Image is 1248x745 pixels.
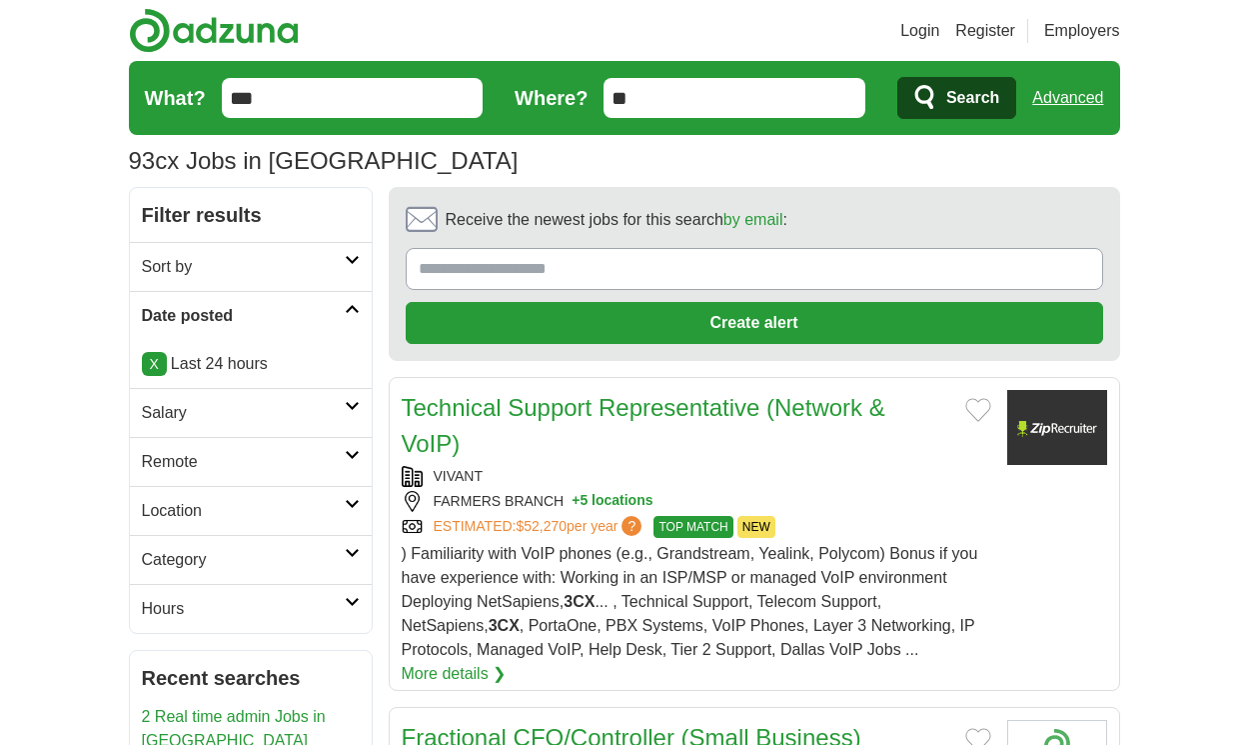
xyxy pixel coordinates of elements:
a: by email [723,211,783,228]
img: Adzuna logo [129,8,299,53]
strong: 3CX [489,617,520,634]
a: Register [955,19,1015,43]
p: Last 24 hours [142,352,360,376]
h2: Recent searches [142,663,360,693]
button: Create alert [406,302,1103,344]
a: Technical Support Representative (Network & VoIP) [402,394,885,457]
label: Where? [515,83,588,113]
span: Receive the newest jobs for this search : [446,208,787,232]
span: $52,270 [516,518,567,534]
button: +5 locations [572,491,652,512]
h2: Location [142,499,345,523]
span: ) Familiarity with VoIP phones (e.g., Grandstream, Yealink, Polycom) Bonus if you have experience... [402,545,978,658]
a: Date posted [130,291,372,340]
a: Advanced [1032,78,1103,118]
div: VIVANT [402,466,991,487]
h2: Salary [142,401,345,425]
span: + [572,491,580,512]
a: Location [130,486,372,535]
button: Search [897,77,1016,119]
a: ESTIMATED:$52,270per year? [434,516,646,538]
a: X [142,352,167,376]
a: Category [130,535,372,584]
span: Search [946,78,999,118]
span: 9 [129,143,142,179]
label: What? [145,83,206,113]
h2: Date posted [142,304,345,328]
img: Company logo [1007,390,1107,465]
a: Hours [130,584,372,633]
h2: Category [142,548,345,572]
a: More details ❯ [402,662,507,686]
div: FARMERS BRANCH [402,491,991,512]
h1: 3cx Jobs in [GEOGRAPHIC_DATA] [129,147,519,174]
a: Employers [1044,19,1120,43]
h2: Hours [142,597,345,621]
a: Sort by [130,242,372,291]
span: ? [622,516,641,536]
span: NEW [737,516,775,538]
button: Add to favorite jobs [965,398,991,422]
strong: 3CX [564,593,595,610]
span: TOP MATCH [653,516,732,538]
a: Salary [130,388,372,437]
h2: Remote [142,450,345,474]
a: Login [900,19,939,43]
a: Remote [130,437,372,486]
h2: Filter results [130,188,372,242]
h2: Sort by [142,255,345,279]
